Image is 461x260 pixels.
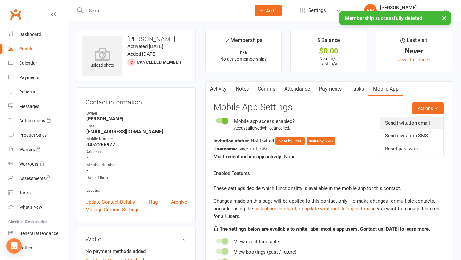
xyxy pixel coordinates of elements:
div: Calendar [19,61,37,66]
strong: Username: [214,146,237,152]
a: Archive [171,198,187,206]
span: View event timetable [234,239,279,245]
span: bmcgrath99 [238,145,267,152]
time: Activated [DATE] [127,44,163,49]
div: Address [86,149,187,155]
div: Membership successfully deleted [339,11,451,25]
div: Last visit [400,36,427,48]
a: Comms [253,82,280,96]
a: Activity [206,82,231,96]
a: Calendar [8,56,68,70]
a: Payments [8,70,68,85]
div: Automations [19,118,45,123]
a: update your mobile app settings [304,206,373,212]
div: Dashboard [19,32,41,37]
a: Assessments [8,171,68,186]
a: Automations [8,114,68,128]
time: Added [DATE] [127,51,157,57]
div: Helensvale Fitness Studio (HFS) [380,11,443,16]
a: Send invitation email [380,117,443,129]
a: Attendance [280,82,314,96]
div: Memberships [225,36,262,48]
p: These settings decide which functionality is available in the mobile app for this contact. [214,184,444,192]
div: Access allowed while cancelled [234,125,295,132]
span: Cancelled member [137,60,181,65]
a: General attendance kiosk mode [8,226,68,241]
label: Enabled Features [214,169,250,177]
a: Payments [314,82,346,96]
span: . [289,126,290,131]
strong: - [86,167,187,173]
a: Manage Comms Settings [85,206,140,214]
span: View bookings (past / future) [234,249,296,255]
div: Location [86,188,187,194]
strong: The settings below are available to white-label mobile app users. Contact us [DATE] to learn more. [220,226,430,232]
button: Invite by Email [275,137,305,145]
button: × [439,11,450,25]
strong: Most recent mobile app activity: [214,154,283,159]
div: Product Sales [19,133,47,138]
div: Open Intercom Messenger [6,238,22,254]
button: Actions [412,102,444,114]
a: Clubworx [8,6,24,22]
button: Invite by SMS [307,137,335,145]
a: Dashboard [8,27,68,42]
div: [PERSON_NAME] [380,5,443,11]
div: EM [364,4,377,17]
a: What's New [8,200,68,215]
h3: Mobile App Settings [214,102,444,112]
div: Messages [19,104,39,109]
p: Next: n/a Last: n/a [296,56,361,66]
a: Update Contact Details [85,198,135,206]
div: Not invited [214,137,444,145]
div: Payments [19,75,39,80]
div: People [19,46,34,51]
a: Flag [149,198,158,206]
strong: [EMAIL_ADDRESS][DOMAIN_NAME] [86,129,187,134]
strong: Invitation status: [214,138,249,144]
h3: Contact information [85,96,187,106]
a: People [8,42,68,56]
div: Email [86,123,187,129]
a: Messages [8,99,68,114]
div: Assessments [19,176,51,181]
a: Reset password [380,142,443,155]
div: Reports [19,89,35,94]
a: bulk changes report [254,206,296,212]
button: Add [255,5,282,16]
strong: n/a [240,50,247,55]
div: Mobile Number [86,136,187,142]
div: $ Balance [317,36,340,48]
div: Never [382,48,446,54]
div: Member Number [86,162,187,168]
div: upload photo [82,48,122,69]
a: Send invitation SMS [380,129,443,142]
a: Roll call [8,241,68,255]
span: No active memberships [220,56,267,61]
div: Tasks [19,190,31,195]
span: None [284,154,295,159]
a: view attendance [397,57,430,62]
div: Roll call [19,245,34,250]
div: Owner [86,110,187,117]
a: Tasks [8,186,68,200]
div: Waivers [19,147,35,152]
strong: - [86,155,187,160]
strong: [PERSON_NAME] [86,116,187,122]
span: Add [266,8,274,13]
span: Settings [308,3,326,18]
a: Tasks [346,82,368,96]
h3: Wallet [85,236,187,243]
strong: 0452265977 [86,142,187,148]
div: Date of Birth [86,175,187,181]
a: Notes [231,82,253,96]
div: Workouts [19,161,38,167]
a: Mobile App [368,82,403,96]
a: Workouts [8,157,68,171]
div: $0.00 [296,48,361,54]
span: , or [254,206,304,212]
div: What's New [19,205,42,210]
div: General attendance [19,231,58,236]
input: Search... [84,6,247,15]
a: Reports [8,85,68,99]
